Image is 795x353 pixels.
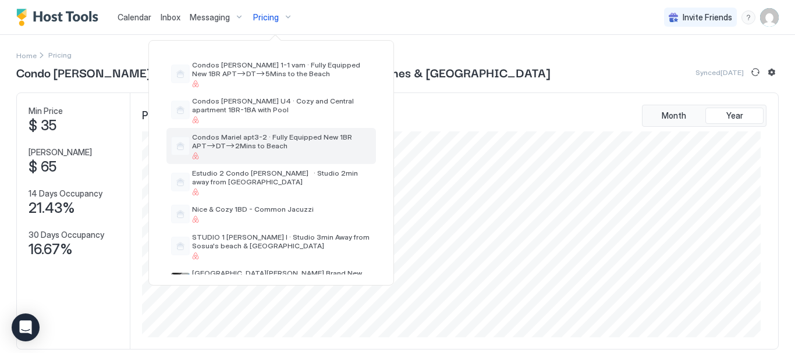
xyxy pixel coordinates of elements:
span: Estudio 2 Condo [PERSON_NAME] · Studio 2min away from [GEOGRAPHIC_DATA] [192,169,371,186]
span: STUDIO 1 [PERSON_NAME] I · Studio 3min Away from Sosua's beach & [GEOGRAPHIC_DATA] [192,233,371,250]
div: Open Intercom Messenger [12,313,40,341]
span: Condos MarieI apt3-2 · Fully Equipped New 1BR APT–>DT–>2Mins to Beach [192,133,371,150]
span: [GEOGRAPHIC_DATA][PERSON_NAME] Brand New Villa With 5 BR In Sosua! [192,269,371,286]
a: Condos [PERSON_NAME] 1-1 vam · Fully Equipped New 1BR APT–>DT–>5Mins to the Beach [166,56,376,92]
span: Condos [PERSON_NAME] 1-1 vam · Fully Equipped New 1BR APT–>DT–>5Mins to the Beach [192,60,371,78]
a: Nice & Cozy 1BD - Common Jacuzzi [166,200,376,228]
a: Condos MarieI apt3-2 · Fully Equipped New 1BR APT–>DT–>2Mins to Beach [166,128,376,164]
span: Condos [PERSON_NAME] U4 · Cozy and Central apartment 1BR-1BA with Pool [192,97,371,114]
div: listing image [171,273,190,291]
span: Nice & Cozy 1BD - Common Jacuzzi [192,205,314,213]
a: listing image[GEOGRAPHIC_DATA][PERSON_NAME] Brand New Villa With 5 BR In Sosua! [166,264,376,300]
a: STUDIO 1 [PERSON_NAME] I · Studio 3min Away from Sosua's beach & [GEOGRAPHIC_DATA] [166,228,376,264]
a: Condos [PERSON_NAME] U4 · Cozy and Central apartment 1BR-1BA with Pool [166,92,376,128]
a: Estudio 2 Condo [PERSON_NAME] · Studio 2min away from [GEOGRAPHIC_DATA] [166,164,376,200]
